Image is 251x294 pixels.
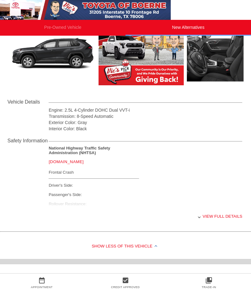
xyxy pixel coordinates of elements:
div: Safety Information [7,137,49,145]
img: image.aspx [10,21,95,85]
li: New Alternatives [126,20,251,36]
div: Frontal Crash [49,168,139,176]
a: Appointment [31,286,53,289]
div: 2025 Toyota RAV4 [7,272,55,280]
div: Exterior Color: Gray [49,119,242,126]
img: image.aspx [99,21,184,85]
a: [DOMAIN_NAME] [49,159,84,164]
div: Driver's Side: [49,181,139,190]
strong: National Highway Traffic Safety Administration (NHTSA) [49,146,110,155]
div: Engine: 2.5L 4-Cylinder DOHC Dual VVT-i [49,107,242,113]
div: Transmission: 8-Speed Automatic [49,113,242,119]
a: Credit Approved [111,286,140,289]
div: Passenger's Side: [49,190,139,199]
a: Trade-In [202,286,216,289]
a: check_box [84,277,167,284]
div: Interior Color: Black [49,126,242,132]
a: collections_bookmark [167,277,251,284]
div: Vehicle Details [7,98,49,106]
div: View full details [49,209,242,224]
div: XLE Premium [57,272,93,280]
